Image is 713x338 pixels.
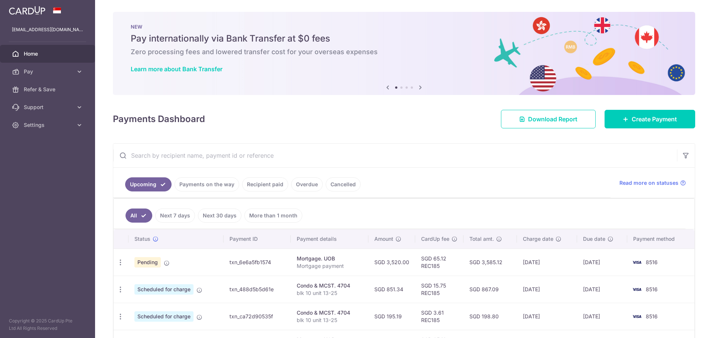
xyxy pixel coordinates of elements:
span: Settings [24,121,73,129]
span: Support [24,104,73,111]
span: Status [134,235,150,243]
a: Overdue [291,177,323,191]
a: All [126,209,152,223]
p: blk 10 unit 13-25 [297,316,362,324]
td: [DATE] [517,303,577,330]
a: Create Payment [605,110,695,128]
th: Payment ID [224,229,291,249]
td: SGD 198.80 [463,303,517,330]
span: Scheduled for charge [134,311,193,322]
a: Next 7 days [155,209,195,223]
td: [DATE] [517,276,577,303]
div: Condo & MCST. 4704 [297,282,362,289]
span: Pending [134,257,161,268]
p: [EMAIL_ADDRESS][DOMAIN_NAME] [12,26,83,33]
span: CardUp fee [421,235,449,243]
span: 8516 [646,313,658,319]
span: Download Report [528,115,577,124]
td: [DATE] [517,249,577,276]
td: SGD 851.34 [368,276,415,303]
div: Mortgage. UOB [297,255,362,262]
td: SGD 3.61 REC185 [415,303,463,330]
span: 8516 [646,259,658,265]
td: [DATE] [577,303,628,330]
p: blk 10 unit 13-25 [297,289,362,297]
a: Read more on statuses [619,179,686,187]
a: More than 1 month [244,209,302,223]
img: CardUp [9,6,45,15]
td: [DATE] [577,249,628,276]
img: Bank Card [629,312,644,321]
a: Payments on the way [175,177,239,191]
a: Learn more about Bank Transfer [131,65,222,73]
img: Bank Card [629,285,644,294]
span: Read more on statuses [619,179,678,187]
h4: Payments Dashboard [113,112,205,126]
a: Upcoming [125,177,172,191]
td: SGD 195.19 [368,303,415,330]
th: Payment method [627,229,694,249]
h6: Zero processing fees and lowered transfer cost for your overseas expenses [131,47,677,56]
span: Charge date [523,235,553,243]
a: Next 30 days [198,209,241,223]
td: txn_ca72d90535f [224,303,291,330]
span: Home [24,50,73,58]
span: Pay [24,68,73,75]
td: SGD 867.09 [463,276,517,303]
td: txn_488d5b5d61e [224,276,291,303]
div: Condo & MCST. 4704 [297,309,362,316]
span: Total amt. [469,235,494,243]
td: [DATE] [577,276,628,303]
p: NEW [131,24,677,30]
th: Payment details [291,229,368,249]
td: SGD 15.75 REC185 [415,276,463,303]
td: SGD 3,520.00 [368,249,415,276]
img: Bank Card [629,258,644,267]
span: Scheduled for charge [134,284,193,295]
span: Refer & Save [24,86,73,93]
a: Download Report [501,110,596,128]
span: Due date [583,235,605,243]
input: Search by recipient name, payment id or reference [113,144,677,167]
span: Amount [374,235,393,243]
td: SGD 3,585.12 [463,249,517,276]
td: txn_6e6a5fb1574 [224,249,291,276]
p: Mortgage payment [297,262,362,270]
span: Create Payment [632,115,677,124]
a: Recipient paid [242,177,288,191]
td: SGD 65.12 REC185 [415,249,463,276]
a: Cancelled [326,177,361,191]
img: Bank transfer banner [113,12,695,95]
span: 8516 [646,286,658,292]
h5: Pay internationally via Bank Transfer at $0 fees [131,33,677,45]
